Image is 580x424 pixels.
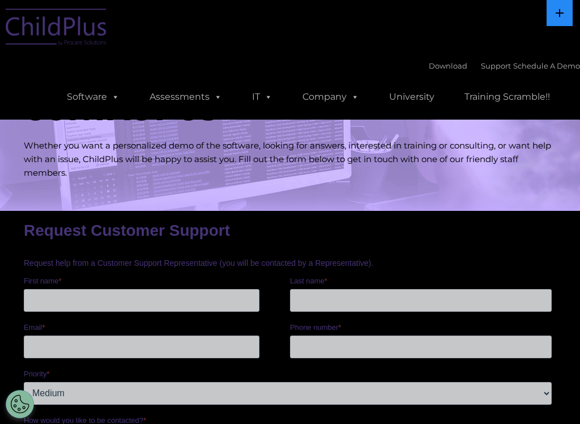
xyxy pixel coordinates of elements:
[453,86,561,108] a: Training Scramble!!
[513,61,580,70] a: Schedule A Demo
[291,86,370,108] a: Company
[429,61,467,70] a: Download
[266,112,314,121] span: Phone number
[266,66,301,74] span: Last name
[56,86,131,108] a: Software
[138,86,233,108] a: Assessments
[24,140,551,178] span: Whether you want a personalized demo of the software, looking for answers, interested in training...
[241,86,284,108] a: IT
[378,86,446,108] a: University
[481,61,511,70] a: Support
[429,61,580,70] font: |
[6,390,34,418] button: Cookies Settings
